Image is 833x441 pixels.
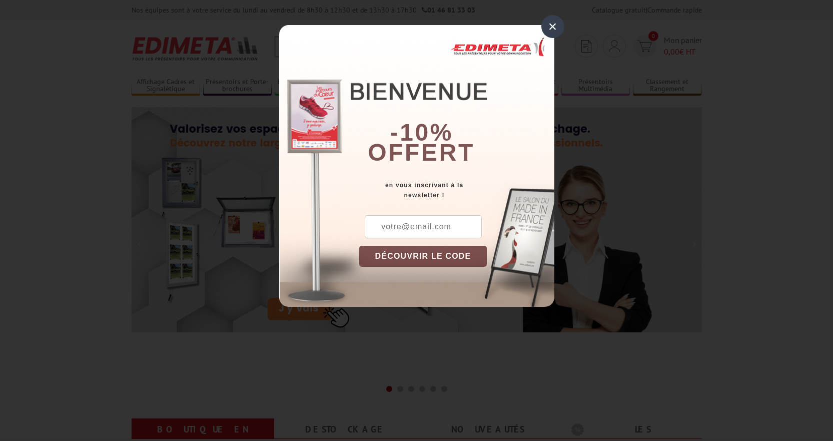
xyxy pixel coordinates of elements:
[390,119,453,146] b: -10%
[365,215,482,238] input: votre@email.com
[359,180,554,200] div: en vous inscrivant à la newsletter !
[359,246,487,267] button: DÉCOUVRIR LE CODE
[368,139,475,166] font: offert
[541,15,564,38] div: ×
